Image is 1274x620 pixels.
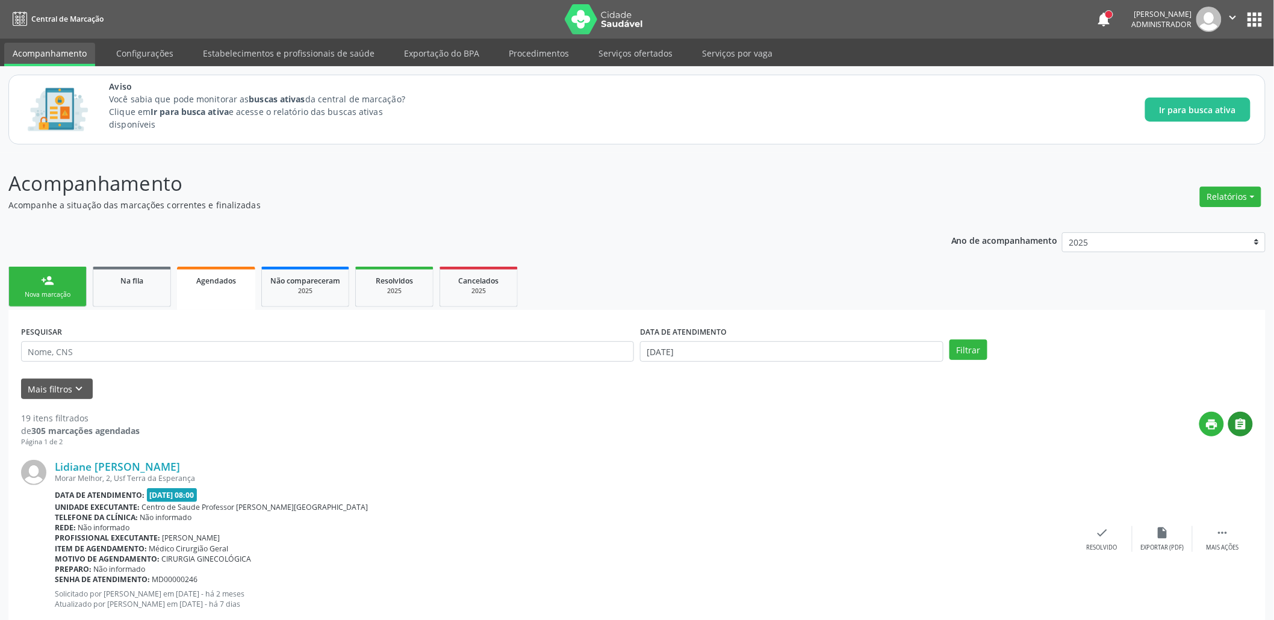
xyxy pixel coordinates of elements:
button: Mais filtroskeyboard_arrow_down [21,379,93,400]
button: apps [1244,9,1266,30]
b: Data de atendimento: [55,490,144,500]
a: Lidiane [PERSON_NAME] [55,460,180,473]
span: MD00000246 [152,574,198,584]
span: [DATE] 08:00 [147,488,197,502]
span: Agendados [196,276,236,286]
div: de [21,424,140,437]
img: img [1196,7,1222,32]
i: insert_drive_file [1156,526,1169,539]
p: Acompanhamento [8,169,889,199]
span: Centro de Saude Professor [PERSON_NAME][GEOGRAPHIC_DATA] [142,502,368,512]
img: Imagem de CalloutCard [23,82,92,137]
b: Profissional executante: [55,533,160,543]
p: Ano de acompanhamento [951,232,1058,247]
i:  [1216,526,1229,539]
a: Acompanhamento [4,43,95,66]
span: Médico Cirurgião Geral [149,544,229,554]
i:  [1226,11,1240,24]
span: Não informado [140,512,192,522]
span: Não informado [78,522,130,533]
div: [PERSON_NAME] [1132,9,1192,19]
div: 2025 [449,287,509,296]
input: Nome, CNS [21,341,634,362]
div: Resolvido [1087,544,1117,552]
a: Serviços por vaga [694,43,781,64]
a: Estabelecimentos e profissionais de saúde [194,43,383,64]
strong: buscas ativas [249,93,305,105]
span: Cancelados [459,276,499,286]
a: Configurações [108,43,182,64]
p: Você sabia que pode monitorar as da central de marcação? Clique em e acesse o relatório das busca... [109,93,427,131]
b: Rede: [55,522,76,533]
span: Aviso [109,80,427,93]
span: Administrador [1132,19,1192,29]
b: Unidade executante: [55,502,140,512]
div: Nova marcação [17,290,78,299]
span: Não compareceram [270,276,340,286]
a: Exportação do BPA [396,43,488,64]
span: Ir para busca ativa [1160,104,1236,116]
strong: Ir para busca ativa [151,106,229,117]
i: keyboard_arrow_down [73,382,86,395]
b: Item de agendamento: [55,544,147,554]
strong: 305 marcações agendadas [31,425,140,436]
div: Mais ações [1207,544,1239,552]
b: Telefone da clínica: [55,512,138,522]
button: Ir para busca ativa [1145,98,1251,122]
b: Motivo de agendamento: [55,554,160,564]
a: Central de Marcação [8,9,104,29]
button: Filtrar [949,339,987,360]
div: Morar Melhor, 2, Usf Terra da Esperança [55,473,1072,483]
button: print [1199,412,1224,436]
a: Serviços ofertados [590,43,681,64]
button:  [1228,412,1253,436]
p: Solicitado por [PERSON_NAME] em [DATE] - há 2 meses Atualizado por [PERSON_NAME] em [DATE] - há 7... [55,589,1072,609]
i: check [1096,526,1109,539]
b: Senha de atendimento: [55,574,150,584]
button: Relatórios [1200,187,1261,207]
div: Exportar (PDF) [1141,544,1184,552]
button: notifications [1096,11,1113,28]
button:  [1222,7,1244,32]
img: img [21,460,46,485]
label: DATA DE ATENDIMENTO [640,323,727,341]
a: Procedimentos [500,43,577,64]
span: [PERSON_NAME] [163,533,220,543]
input: Selecione um intervalo [640,341,943,362]
span: Resolvidos [376,276,413,286]
div: Página 1 de 2 [21,437,140,447]
span: Central de Marcação [31,14,104,24]
div: person_add [41,274,54,287]
div: 2025 [270,287,340,296]
span: CIRURGIA GINECOLÓGICA [162,554,252,564]
div: 19 itens filtrados [21,412,140,424]
b: Preparo: [55,564,92,574]
label: PESQUISAR [21,323,62,341]
span: Na fila [120,276,143,286]
i: print [1205,418,1219,431]
div: 2025 [364,287,424,296]
i:  [1234,418,1248,431]
p: Acompanhe a situação das marcações correntes e finalizadas [8,199,889,211]
span: Não informado [94,564,146,574]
